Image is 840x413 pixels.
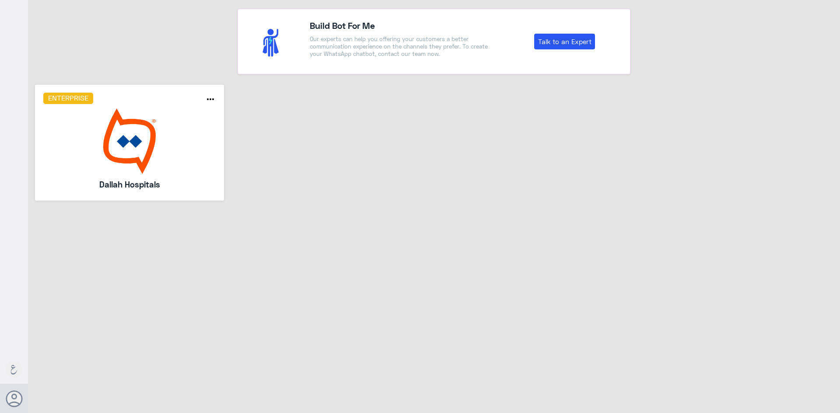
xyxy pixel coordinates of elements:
[43,108,216,174] img: bot image
[6,390,22,407] button: Avatar
[205,94,216,107] button: more_horiz
[310,19,493,32] h4: Build Bot For Me
[43,93,94,104] h6: Enterprise
[66,178,192,191] h5: Dallah Hospitals
[310,35,493,58] p: Our experts can help you offering your customers a better communication experience on the channel...
[205,94,216,104] i: more_horiz
[534,34,595,49] a: Talk to an Expert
